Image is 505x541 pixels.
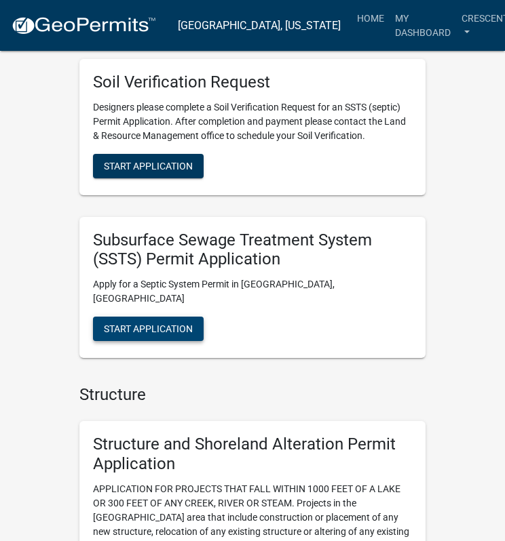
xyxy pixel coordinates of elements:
p: Designers please complete a Soil Verification Request for an SSTS (septic) Permit Application. Af... [93,100,412,143]
p: Apply for a Septic System Permit in [GEOGRAPHIC_DATA], [GEOGRAPHIC_DATA] [93,277,412,306]
span: Start Application [104,160,193,171]
button: Start Application [93,317,204,341]
h5: Structure and Shoreland Alteration Permit Application [93,435,412,474]
a: [GEOGRAPHIC_DATA], [US_STATE] [178,14,341,37]
h5: Soil Verification Request [93,73,412,92]
span: Start Application [104,323,193,334]
h5: Subsurface Sewage Treatment System (SSTS) Permit Application [93,231,412,270]
a: My Dashboard [390,5,456,45]
h4: Structure [79,385,426,405]
a: Home [352,5,390,31]
button: Start Application [93,154,204,178]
